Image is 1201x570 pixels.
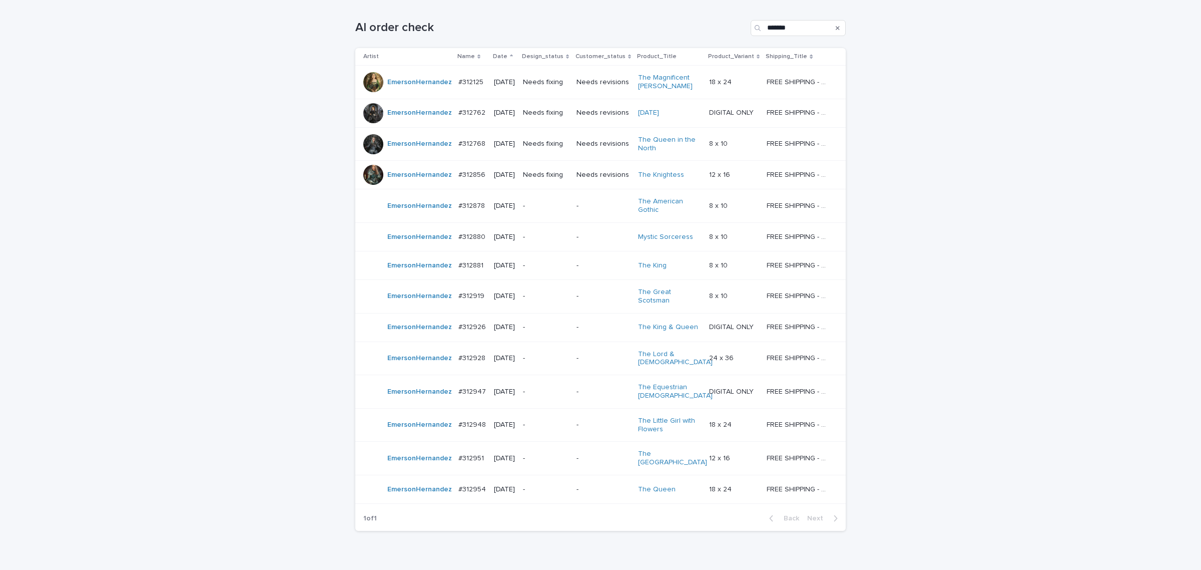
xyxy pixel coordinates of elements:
p: FREE SHIPPING - preview in 1-2 business days, after your approval delivery will take 5-10 b.d. [767,200,831,210]
p: - [523,421,568,429]
a: The American Gothic [638,197,701,214]
p: #312919 [458,290,486,301]
p: 1 of 1 [355,506,385,531]
p: [DATE] [494,292,515,301]
a: EmersonHernandez [387,140,452,148]
p: [DATE] [494,388,515,396]
p: Customer_status [575,51,626,62]
div: Search [751,20,846,36]
p: Needs revisions [576,109,631,117]
p: - [576,323,631,332]
p: - [576,202,631,210]
a: EmersonHernandez [387,388,452,396]
p: FREE SHIPPING - preview in 1-2 business days, after your approval delivery will take 5-10 b.d. [767,321,831,332]
a: The Knightess [638,171,684,179]
span: Next [807,515,829,522]
a: The Equestrian [DEMOGRAPHIC_DATA] [638,383,713,400]
p: [DATE] [494,140,515,148]
p: - [576,454,631,463]
p: #312948 [458,419,488,429]
p: FREE SHIPPING - preview in 1-2 business days, after your approval delivery will take 5-10 b.d. [767,76,831,87]
tr: EmersonHernandez #312881#312881 [DATE]--The King 8 x 108 x 10 FREE SHIPPING - preview in 1-2 busi... [355,251,846,279]
p: [DATE] [494,485,515,494]
p: [DATE] [494,421,515,429]
tr: EmersonHernandez #312768#312768 [DATE]Needs fixingNeeds revisionsThe Queen in the North 8 x 108 x... [355,127,846,161]
a: EmersonHernandez [387,78,452,87]
tr: EmersonHernandez #312947#312947 [DATE]--The Equestrian [DEMOGRAPHIC_DATA] DIGITAL ONLYDIGITAL ONL... [355,375,846,409]
h1: AI order check [355,21,747,35]
p: [DATE] [494,233,515,241]
p: [DATE] [494,78,515,87]
p: #312768 [458,138,487,148]
p: FREE SHIPPING - preview in 1-2 business days, after your approval delivery will take 5-10 b.d. [767,169,831,179]
p: - [523,388,568,396]
p: - [576,485,631,494]
p: FREE SHIPPING - preview in 1-2 business days, after your approval delivery will take 5-10 b.d. [767,231,831,241]
p: [DATE] [494,109,515,117]
p: FREE SHIPPING - preview in 1-2 business days, after your approval delivery will take 5-10 b.d. [767,483,831,494]
a: The Queen in the North [638,136,701,153]
tr: EmersonHernandez #312880#312880 [DATE]--Mystic Sorceress 8 x 108 x 10 FREE SHIPPING - preview in ... [355,222,846,251]
p: #312926 [458,321,488,332]
p: 8 x 10 [709,138,730,148]
a: EmersonHernandez [387,233,452,241]
p: #312947 [458,386,488,396]
p: - [576,261,631,270]
p: - [523,292,568,301]
p: - [523,485,568,494]
a: EmersonHernandez [387,485,452,494]
p: FREE SHIPPING - preview in 1-2 business days, after your approval delivery will take 5-10 b.d. [767,386,831,396]
p: [DATE] [494,454,515,463]
p: [DATE] [494,171,515,179]
p: [DATE] [494,202,515,210]
p: [DATE] [494,261,515,270]
button: Next [803,514,846,523]
p: 12 x 16 [709,169,732,179]
p: - [523,323,568,332]
p: Artist [363,51,379,62]
tr: EmersonHernandez #312926#312926 [DATE]--The King & Queen DIGITAL ONLYDIGITAL ONLY FREE SHIPPING -... [355,313,846,342]
p: - [576,233,631,241]
a: [DATE] [638,109,659,117]
p: - [576,354,631,363]
p: 8 x 10 [709,200,730,210]
p: FREE SHIPPING - preview in 1-2 business days, after your approval delivery will take 5-10 b.d. [767,352,831,363]
tr: EmersonHernandez #312919#312919 [DATE]--The Great Scotsman 8 x 108 x 10 FREE SHIPPING - preview i... [355,279,846,313]
p: [DATE] [494,354,515,363]
a: The [GEOGRAPHIC_DATA] [638,450,707,467]
a: EmersonHernandez [387,323,452,332]
p: #312951 [458,452,486,463]
a: The Queen [638,485,676,494]
p: 12 x 16 [709,452,732,463]
tr: EmersonHernandez #312125#312125 [DATE]Needs fixingNeeds revisionsThe Magnificent [PERSON_NAME] 18... [355,66,846,99]
p: - [523,261,568,270]
a: EmersonHernandez [387,292,452,301]
a: The King & Queen [638,323,698,332]
p: Needs revisions [576,171,631,179]
a: The Little Girl with Flowers [638,417,701,434]
p: Needs fixing [523,171,568,179]
p: #312878 [458,200,487,210]
p: Name [457,51,475,62]
a: EmersonHernandez [387,454,452,463]
p: - [576,292,631,301]
p: #312856 [458,169,487,179]
p: #312881 [458,259,485,270]
tr: EmersonHernandez #312928#312928 [DATE]--The Lord & [DEMOGRAPHIC_DATA] 24 x 3624 x 36 FREE SHIPPIN... [355,342,846,375]
p: FREE SHIPPING - preview in 1-2 business days, after your approval delivery will take 5-10 b.d. [767,259,831,270]
p: DIGITAL ONLY [709,386,756,396]
p: 18 x 24 [709,419,734,429]
p: DIGITAL ONLY [709,321,756,332]
p: Needs fixing [523,78,568,87]
tr: EmersonHernandez #312951#312951 [DATE]--The [GEOGRAPHIC_DATA] 12 x 1612 x 16 FREE SHIPPING - prev... [355,442,846,475]
p: 8 x 10 [709,259,730,270]
p: Needs revisions [576,78,631,87]
a: Mystic Sorceress [638,233,693,241]
p: #312125 [458,76,485,87]
p: DIGITAL ONLY [709,107,756,117]
p: 8 x 10 [709,290,730,301]
p: #312928 [458,352,487,363]
p: Date [493,51,507,62]
tr: EmersonHernandez #312954#312954 [DATE]--The Queen 18 x 2418 x 24 FREE SHIPPING - preview in 1-2 b... [355,475,846,503]
p: 18 x 24 [709,483,734,494]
